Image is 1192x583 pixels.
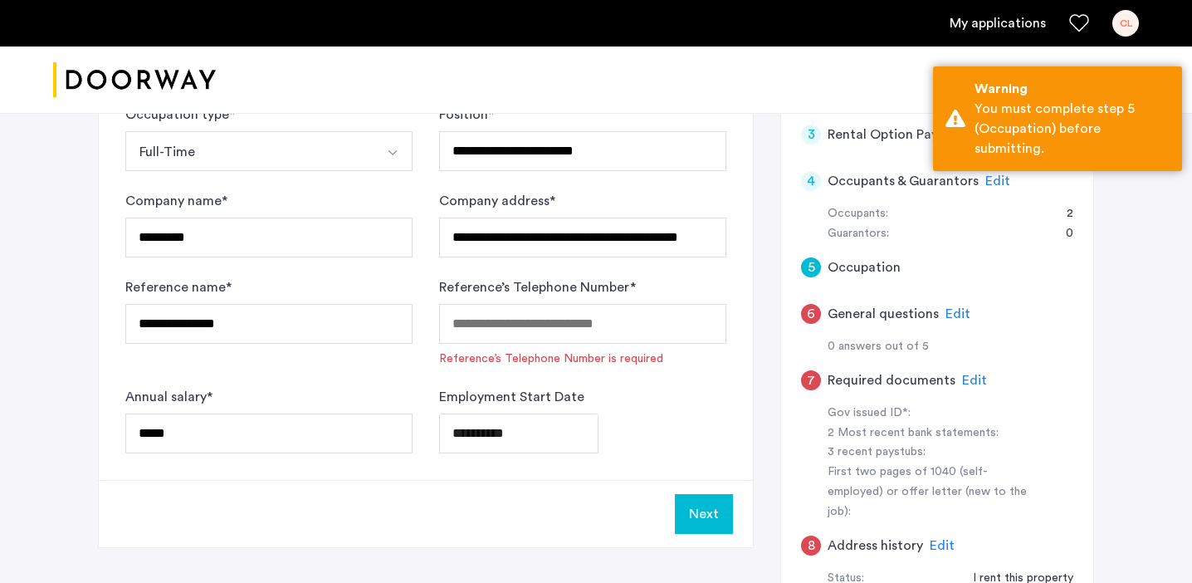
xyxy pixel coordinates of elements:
[125,191,227,211] label: Company name *
[985,174,1010,188] span: Edit
[125,387,213,407] label: Annual salary *
[439,414,598,453] input: Employment Start Date
[125,277,232,297] label: Reference name *
[439,191,555,211] label: Company address *
[828,443,1037,463] div: 3 recent paystubs:
[675,494,733,534] button: Next
[373,131,413,171] button: Select option
[930,539,955,552] span: Edit
[53,49,216,111] a: Cazamio logo
[125,131,374,171] button: Select option
[439,105,494,125] label: Position *
[1112,10,1139,37] div: CL
[828,370,955,390] h5: Required documents
[828,224,889,244] div: Guarantors:
[439,277,636,297] label: Reference’s Telephone Number *
[962,374,987,387] span: Edit
[801,257,821,277] div: 5
[801,125,821,145] div: 3
[439,350,726,367] span: Reference’s Telephone Number is required
[386,146,399,159] img: arrow
[828,404,1037,424] div: Gov issued ID*:
[975,79,1170,99] div: Warning
[53,49,216,111] img: logo
[828,125,970,145] h5: Rental Option Payment
[801,304,821,324] div: 6
[1049,224,1073,244] div: 0
[801,370,821,390] div: 7
[975,99,1170,159] div: You must complete step 5 (Occupation) before submitting.
[828,424,1037,443] div: 2 Most recent bank statements:
[801,536,821,556] div: 8
[828,536,923,556] h5: Address history
[945,307,970,321] span: Edit
[828,171,979,191] h5: Occupants & Guarantors
[801,171,821,191] div: 4
[828,304,939,324] h5: General questions
[125,105,235,125] label: Occupation type *
[439,387,584,407] label: Employment Start Date
[1050,204,1073,224] div: 2
[950,13,1046,33] a: My application
[828,337,1073,357] div: 0 answers out of 5
[828,204,888,224] div: Occupants:
[828,463,1037,522] div: First two pages of 1040 (self-employed) or offer letter (new to the job):
[1069,13,1089,33] a: Favorites
[828,257,901,277] h5: Occupation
